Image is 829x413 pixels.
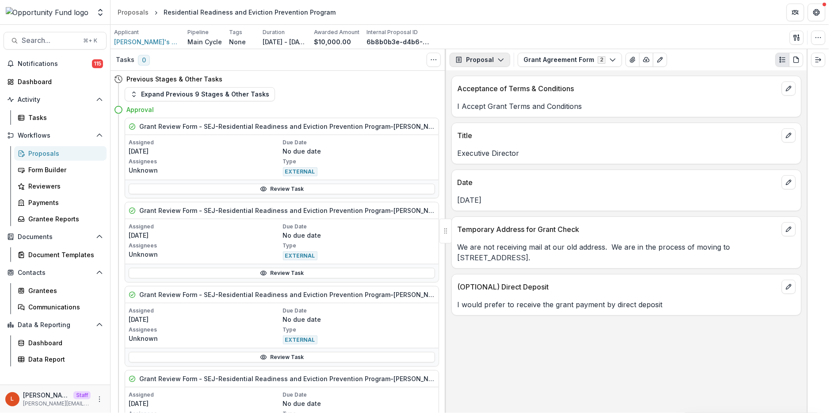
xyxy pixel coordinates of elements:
[129,315,281,324] p: [DATE]
[626,53,640,67] button: View Attached Files
[129,326,281,334] p: Assignees
[23,400,91,408] p: [PERSON_NAME][EMAIL_ADDRESS][DOMAIN_NAME]
[129,268,435,278] a: Review Task
[787,4,804,21] button: Partners
[14,336,107,350] a: Dashboard
[4,230,107,244] button: Open Documents
[367,37,433,46] p: 6b8b0b3e-d4b6-4c5a-b9c5-375e9c4b7781
[114,6,152,19] a: Proposals
[28,165,99,174] div: Form Builder
[22,36,78,45] span: Search...
[811,53,825,67] button: Expand right
[457,101,796,112] p: I Accept Grant Terms and Conditions
[125,87,275,101] button: Expand Previous 9 Stages & Other Tasks
[129,352,435,363] a: Review Task
[28,338,99,347] div: Dashboard
[283,315,436,324] p: No due date
[28,149,99,158] div: Proposals
[129,242,281,250] p: Assignees
[283,242,436,250] p: Type
[129,223,281,231] p: Assigned
[129,184,435,194] a: Review Task
[81,36,99,46] div: ⌘ + K
[14,146,107,161] a: Proposals
[782,128,796,143] button: edit
[427,53,441,67] button: Toggle View Cancelled Tasks
[187,28,209,36] p: Pipeline
[126,105,154,114] h4: Approval
[14,352,107,367] a: Data Report
[4,32,107,50] button: Search...
[457,242,796,263] p: We are not receiving mail at our old address. We are in the process of moving to [STREET_ADDRESS].
[263,37,307,46] p: [DATE] - [DATE]
[139,206,435,215] h5: Grant Review Form - SEJ-Residential Readiness and Eviction Prevention Program-[PERSON_NAME]
[518,53,622,67] button: Grant Agreement Form2
[18,96,92,104] span: Activity
[314,37,351,46] p: $10,000.00
[4,57,107,71] button: Notifications115
[367,28,418,36] p: Internal Proposal ID
[129,250,281,259] p: Unknown
[782,280,796,294] button: edit
[457,177,778,188] p: Date
[782,81,796,96] button: edit
[653,53,667,67] button: Edit as form
[129,399,281,408] p: [DATE]
[129,391,281,399] p: Assigned
[14,247,107,262] a: Document Templates
[457,83,778,94] p: Acceptance of Terms & Conditions
[18,60,92,68] span: Notifications
[6,7,89,18] img: Opportunity Fund logo
[139,122,435,131] h5: Grant Review Form - SEJ-Residential Readiness and Eviction Prevention Program-[PERSON_NAME]
[129,139,281,147] p: Assigned
[283,139,436,147] p: Due Date
[139,290,435,299] h5: Grant Review Form - SEJ-Residential Readiness and Eviction Prevention Program-[PERSON_NAME]
[283,223,436,231] p: Due Date
[283,399,436,408] p: No due date
[28,286,99,295] div: Grantees
[263,28,285,36] p: Duration
[457,282,778,292] p: (OPTIONAL) Direct Deposit
[457,148,796,158] p: Executive Director
[18,233,92,241] span: Documents
[114,37,180,46] a: [PERSON_NAME]'s Agency for Vision and Empowerment
[129,158,281,166] p: Assignees
[4,93,107,107] button: Open Activity
[4,128,107,143] button: Open Workflows
[28,113,99,122] div: Tasks
[28,250,99,259] div: Document Templates
[14,162,107,177] a: Form Builder
[457,195,796,205] p: [DATE]
[776,53,790,67] button: Plaintext view
[14,195,107,210] a: Payments
[283,336,317,344] span: EXTERNAL
[14,179,107,193] a: Reviewers
[283,391,436,399] p: Due Date
[129,231,281,240] p: [DATE]
[283,231,436,240] p: No due date
[283,251,317,260] span: EXTERNAL
[129,166,281,175] p: Unknown
[28,198,99,207] div: Payments
[450,53,510,67] button: Proposal
[14,110,107,125] a: Tasks
[18,132,92,139] span: Workflows
[229,37,246,46] p: None
[114,28,139,36] p: Applicant
[283,326,436,334] p: Type
[92,59,103,68] span: 115
[164,8,336,17] div: Residential Readiness and Eviction Prevention Program
[229,28,242,36] p: Tags
[782,222,796,236] button: edit
[129,147,281,156] p: [DATE]
[457,130,778,141] p: Title
[283,167,317,176] span: EXTERNAL
[4,74,107,89] a: Dashboard
[4,318,107,332] button: Open Data & Reporting
[28,355,99,364] div: Data Report
[23,390,70,400] p: [PERSON_NAME]
[114,6,339,19] nav: breadcrumb
[283,147,436,156] p: No due date
[94,4,107,21] button: Open entity switcher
